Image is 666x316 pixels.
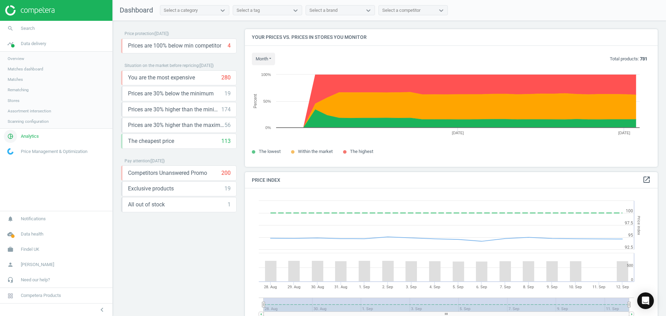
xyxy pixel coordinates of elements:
[228,42,231,50] div: 4
[334,285,347,289] tspan: 31. Aug
[640,56,647,61] b: 731
[618,131,630,135] tspan: [DATE]
[21,133,39,139] span: Analytics
[8,56,24,61] span: Overview
[21,41,46,47] span: Data delivery
[8,98,19,103] span: Stores
[569,285,582,289] tspan: 10. Sep
[199,63,214,68] span: ( [DATE] )
[453,285,463,289] tspan: 5. Sep
[309,7,338,14] div: Select a brand
[625,245,633,250] text: 92.5
[626,208,633,213] text: 100
[128,106,221,113] span: Prices are 30% higher than the minimum
[8,108,51,114] span: Assortment intersection
[21,25,35,32] span: Search
[610,56,647,62] p: Total products:
[4,212,17,225] i: notifications
[264,285,277,289] tspan: 28. Aug
[21,216,46,222] span: Notifications
[642,176,651,185] a: open_in_new
[128,90,214,97] span: Prices are 30% below the minimum
[8,77,23,82] span: Matches
[245,29,658,45] h4: Your prices vs. prices in stores you monitor
[128,185,174,193] span: Exclusive products
[253,94,258,108] tspan: Percent
[125,63,199,68] span: Situation on the market before repricing
[259,149,281,154] span: The lowest
[500,285,511,289] tspan: 7. Sep
[164,7,198,14] div: Select a category
[98,306,106,314] i: chevron_left
[631,277,633,282] text: 0
[245,172,658,188] h4: Price Index
[616,285,629,289] tspan: 12. Sep
[263,99,271,103] text: 50%
[221,74,231,82] div: 280
[128,42,221,50] span: Prices are 100% below min competitor
[221,137,231,145] div: 113
[150,159,165,163] span: ( [DATE] )
[224,185,231,193] div: 19
[628,233,633,238] text: 95
[637,216,641,235] tspan: Price Index
[125,159,150,163] span: Pay attention
[8,119,49,124] span: Scanning configuration
[224,90,231,97] div: 19
[128,121,224,129] span: Prices are 30% higher than the maximal
[265,126,271,130] text: 0%
[627,263,633,268] text: 500
[237,7,260,14] div: Select a tag
[406,285,417,289] tspan: 3. Sep
[125,31,154,36] span: Price protection
[221,169,231,177] div: 200
[21,262,54,268] span: [PERSON_NAME]
[4,37,17,50] i: timeline
[452,131,464,135] tspan: [DATE]
[350,149,373,154] span: The highest
[625,221,633,225] text: 97.5
[4,243,17,256] i: work
[221,106,231,113] div: 174
[4,258,17,271] i: person
[359,285,370,289] tspan: 1. Sep
[128,169,207,177] span: Competitors Unanswered Promo
[224,121,231,129] div: 56
[120,6,153,14] span: Dashboard
[261,72,271,77] text: 100%
[547,285,557,289] tspan: 9. Sep
[592,285,605,289] tspan: 11. Sep
[154,31,169,36] span: ( [DATE] )
[5,5,54,16] img: ajHJNr6hYgQAAAAASUVORK5CYII=
[21,277,50,283] span: Need our help?
[382,285,393,289] tspan: 2. Sep
[4,228,17,241] i: cloud_done
[7,148,14,155] img: wGWNvw8QSZomAAAAABJRU5ErkJggg==
[637,292,654,309] div: Open Intercom Messenger
[523,285,534,289] tspan: 8. Sep
[382,7,420,14] div: Select a competitor
[4,273,17,287] i: headset_mic
[21,148,87,155] span: Price Management & Optimization
[128,74,195,82] span: You are the most expensive
[288,285,300,289] tspan: 29. Aug
[8,87,29,93] span: Rematching
[128,201,165,208] span: All out of stock
[21,231,43,237] span: Data health
[311,285,324,289] tspan: 30. Aug
[298,149,333,154] span: Within the market
[21,292,61,299] span: Competera Products
[228,201,231,208] div: 1
[93,305,111,314] button: chevron_left
[252,53,275,65] button: month
[21,246,39,253] span: Findel UK
[429,285,440,289] tspan: 4. Sep
[476,285,487,289] tspan: 6. Sep
[8,66,43,72] span: Matches dashboard
[4,130,17,143] i: pie_chart_outlined
[128,137,174,145] span: The cheapest price
[4,22,17,35] i: search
